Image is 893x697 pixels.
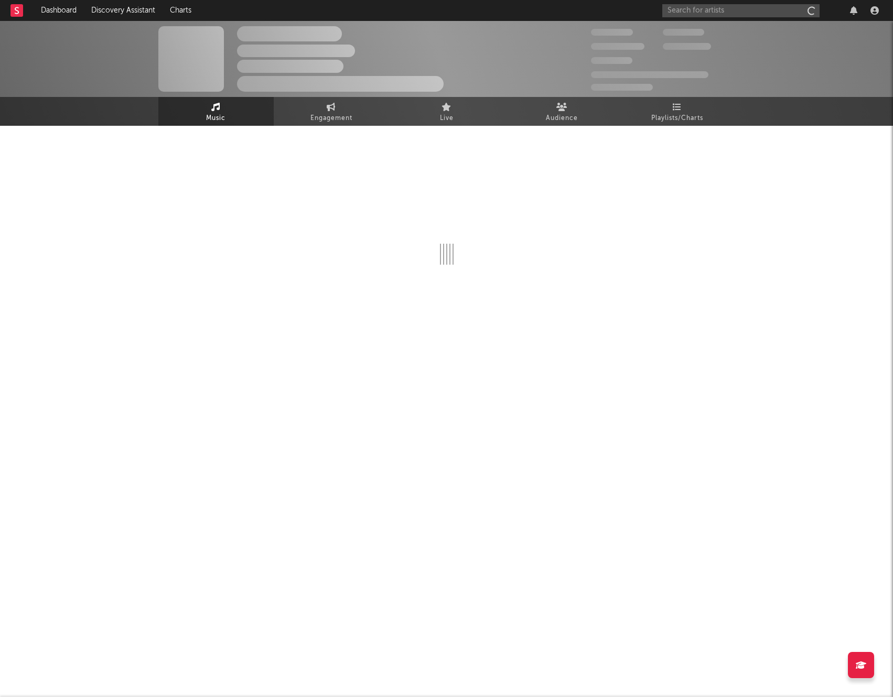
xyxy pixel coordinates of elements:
span: 100,000 [663,29,704,36]
span: Audience [546,112,578,125]
span: 50,000,000 [591,43,644,50]
a: Audience [504,97,620,126]
a: Live [389,97,504,126]
span: Playlists/Charts [651,112,703,125]
span: 1,000,000 [663,43,711,50]
span: Jump Score: 85.0 [591,84,653,91]
span: 100,000 [591,57,632,64]
span: Engagement [310,112,352,125]
a: Playlists/Charts [620,97,735,126]
a: Engagement [274,97,389,126]
a: Music [158,97,274,126]
span: 300,000 [591,29,633,36]
span: Live [440,112,454,125]
span: 50,000,000 Monthly Listeners [591,71,708,78]
span: Music [206,112,225,125]
input: Search for artists [662,4,820,17]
